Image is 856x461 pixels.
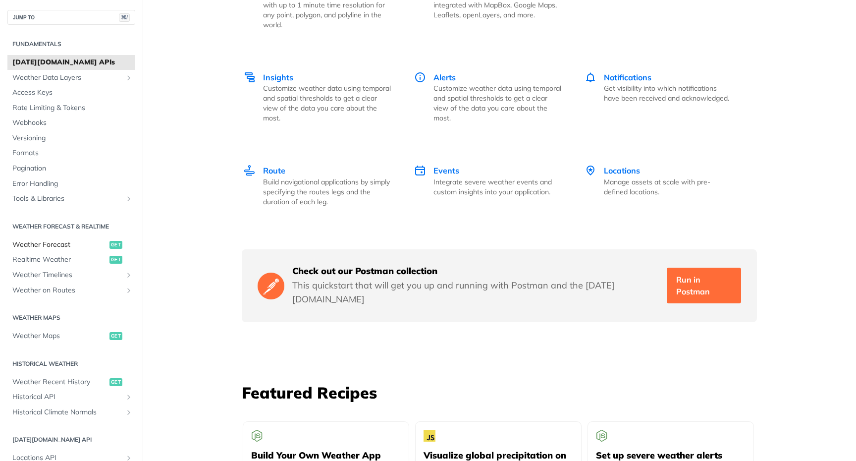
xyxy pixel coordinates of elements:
[7,146,135,161] a: Formats
[7,85,135,100] a: Access Keys
[292,279,659,306] p: This quickstart that will get you up and running with Postman and the [DATE][DOMAIN_NAME]
[7,176,135,191] a: Error Handling
[7,161,135,176] a: Pagination
[125,195,133,203] button: Show subpages for Tools & Libraries
[12,58,133,67] span: [DATE][DOMAIN_NAME] APIs
[574,144,744,228] a: Locations Locations Manage assets at scale with pre-defined locations.
[7,405,135,420] a: Historical Climate NormalsShow subpages for Historical Climate Normals
[433,166,459,175] span: Events
[12,194,122,204] span: Tools & Libraries
[7,191,135,206] a: Tools & LibrariesShow subpages for Tools & Libraries
[7,268,135,283] a: Weather TimelinesShow subpages for Weather Timelines
[263,177,392,207] p: Build navigational applications by simply specifying the routes legs and the duration of each leg.
[7,101,135,115] a: Rate Limiting & Tokens
[125,287,133,294] button: Show subpages for Weather on Routes
[7,252,135,267] a: Realtime Weatherget
[7,55,135,70] a: [DATE][DOMAIN_NAME] APIs
[433,177,563,197] p: Integrate severe weather events and custom insights into your application.
[7,237,135,252] a: Weather Forecastget
[12,148,133,158] span: Formats
[403,51,574,144] a: Alerts Alerts Customize weather data using temporal and spatial thresholds to get a clear view of...
[12,133,133,143] span: Versioning
[258,271,284,300] img: Postman Logo
[7,70,135,85] a: Weather Data LayersShow subpages for Weather Data Layers
[12,73,122,83] span: Weather Data Layers
[119,13,130,22] span: ⌘/
[667,268,741,303] a: Run in Postman
[433,72,456,82] span: Alerts
[585,165,596,176] img: Locations
[7,115,135,130] a: Webhooks
[12,103,133,113] span: Rate Limiting & Tokens
[125,74,133,82] button: Show subpages for Weather Data Layers
[243,144,403,228] a: Route Route Build navigational applications by simply specifying the routes legs and the duration...
[12,270,122,280] span: Weather Timelines
[12,179,133,189] span: Error Handling
[7,375,135,390] a: Weather Recent Historyget
[604,177,733,197] p: Manage assets at scale with pre-defined locations.
[242,382,757,403] h3: Featured Recipes
[12,164,133,173] span: Pagination
[7,313,135,322] h2: Weather Maps
[12,331,107,341] span: Weather Maps
[574,51,744,144] a: Notifications Notifications Get visibility into which notifications have been received and acknow...
[125,408,133,416] button: Show subpages for Historical Climate Normals
[125,393,133,401] button: Show subpages for Historical API
[12,377,107,387] span: Weather Recent History
[109,256,122,264] span: get
[12,286,122,295] span: Weather on Routes
[585,71,596,83] img: Notifications
[109,332,122,340] span: get
[244,165,256,176] img: Route
[243,51,403,144] a: Insights Insights Customize weather data using temporal and spatial thresholds to get a clear vie...
[414,71,426,83] img: Alerts
[12,407,122,417] span: Historical Climate Normals
[12,255,107,265] span: Realtime Weather
[7,222,135,231] h2: Weather Forecast & realtime
[109,241,122,249] span: get
[7,359,135,368] h2: Historical Weather
[604,72,651,82] span: Notifications
[7,283,135,298] a: Weather on RoutesShow subpages for Weather on Routes
[7,40,135,49] h2: Fundamentals
[263,166,285,175] span: Route
[414,165,426,176] img: Events
[7,435,135,444] h2: [DATE][DOMAIN_NAME] API
[7,390,135,404] a: Historical APIShow subpages for Historical API
[403,144,574,228] a: Events Events Integrate severe weather events and custom insights into your application.
[604,83,733,103] p: Get visibility into which notifications have been received and acknowledged.
[12,392,122,402] span: Historical API
[12,240,107,250] span: Weather Forecast
[263,72,293,82] span: Insights
[433,83,563,123] p: Customize weather data using temporal and spatial thresholds to get a clear view of the data you ...
[125,271,133,279] button: Show subpages for Weather Timelines
[109,378,122,386] span: get
[292,265,659,277] h5: Check out our Postman collection
[12,118,133,128] span: Webhooks
[244,71,256,83] img: Insights
[7,131,135,146] a: Versioning
[7,10,135,25] button: JUMP TO⌘/
[604,166,640,175] span: Locations
[263,83,392,123] p: Customize weather data using temporal and spatial thresholds to get a clear view of the data you ...
[12,88,133,98] span: Access Keys
[7,329,135,344] a: Weather Mapsget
